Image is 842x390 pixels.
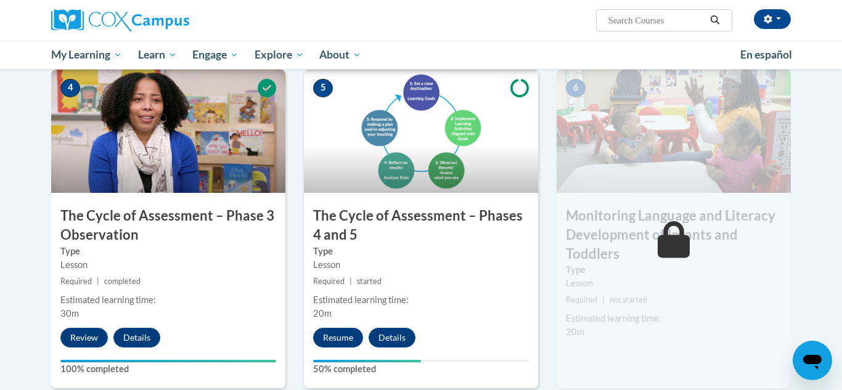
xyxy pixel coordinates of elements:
div: Estimated learning time: [566,312,782,325]
span: About [319,47,361,62]
span: Engage [192,47,239,62]
span: 20m [313,308,332,319]
label: 100% completed [60,362,276,376]
span: 5 [313,79,333,97]
button: Account Settings [754,9,791,29]
a: Cox Campus [51,9,285,31]
span: 30m [60,308,79,319]
button: Details [369,328,415,347]
img: Cox Campus [51,9,189,31]
span: En español [740,48,792,61]
a: My Learning [43,41,130,69]
div: Estimated learning time: [60,293,276,307]
button: Details [113,328,160,347]
h3: The Cycle of Assessment – Phases 4 and 5 [304,206,538,245]
span: | [97,277,99,286]
span: Required [60,277,92,286]
div: Your progress [60,360,276,362]
span: 4 [60,79,80,97]
span: Explore [255,47,304,62]
img: Course Image [304,70,538,193]
div: Your progress [313,360,421,362]
span: Required [566,295,597,304]
label: Type [313,245,529,258]
label: Type [60,245,276,258]
button: Search [706,13,724,28]
button: Review [60,328,108,347]
a: Learn [130,41,185,69]
span: started [357,277,382,286]
div: Lesson [566,277,782,290]
button: Resume [313,328,363,347]
a: About [312,41,370,69]
img: Course Image [557,70,791,193]
label: 50% completed [313,362,529,376]
input: Search Courses [607,13,706,28]
span: My Learning [51,47,122,62]
a: Explore [247,41,312,69]
h3: The Cycle of Assessment – Phase 3 Observation [51,206,285,245]
span: completed [104,277,141,286]
label: Type [566,263,782,277]
a: Engage [184,41,247,69]
span: 20m [566,327,584,337]
a: En español [732,42,800,68]
h3: Monitoring Language and Literacy Development of Infants and Toddlers [557,206,791,263]
span: 6 [566,79,586,97]
div: Estimated learning time: [313,293,529,307]
iframe: Button to launch messaging window [793,341,832,380]
span: not started [610,295,647,304]
span: Learn [138,47,177,62]
span: Required [313,277,345,286]
img: Course Image [51,70,285,193]
span: | [602,295,605,304]
div: Lesson [60,258,276,272]
span: | [349,277,352,286]
div: Main menu [33,41,809,69]
div: Lesson [313,258,529,272]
